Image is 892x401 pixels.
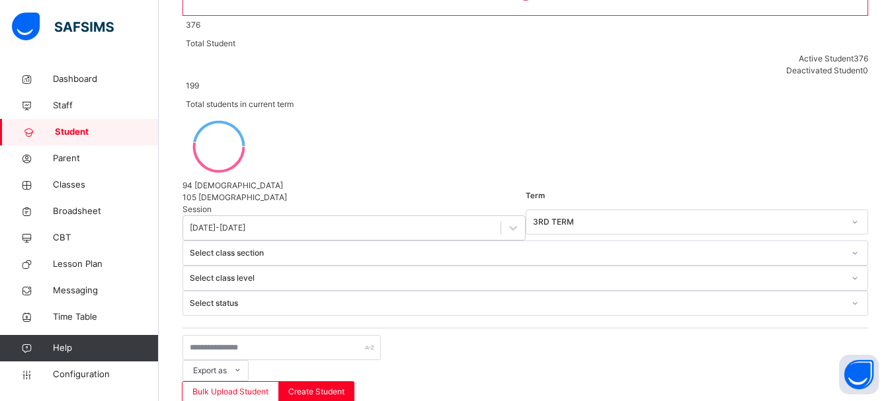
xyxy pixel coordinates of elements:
span: Student [55,126,159,139]
div: Select class section [190,247,844,259]
div: Total Student [182,34,868,53]
span: Parent [53,152,159,165]
span: Session [182,204,212,214]
span: 94 [182,180,192,190]
div: Select class level [190,272,844,284]
span: Dashboard [53,73,159,86]
img: safsims [12,13,114,40]
span: Total students in current term [186,98,865,110]
span: Active Student [799,54,854,63]
span: Staff [53,99,159,112]
span: Classes [53,178,159,192]
span: Term [526,190,545,201]
span: Export as [193,365,227,377]
button: Open asap [839,355,879,394]
div: Select status [190,297,844,309]
span: Configuration [53,368,158,381]
span: 199 [186,80,865,92]
span: Broadsheet [53,205,159,218]
span: Lesson Plan [53,258,159,271]
span: 376 [186,19,865,31]
span: [DEMOGRAPHIC_DATA] [194,180,283,190]
span: Bulk Upload Student [192,386,268,398]
span: [DEMOGRAPHIC_DATA] [198,192,287,202]
span: CBT [53,231,159,244]
div: 3RD TERM [533,216,844,228]
div: [DATE]-[DATE] [190,222,245,234]
span: Messaging [53,284,159,297]
span: 105 [182,192,196,202]
span: 0 [863,65,868,75]
span: Deactivated Student [786,65,863,75]
span: 376 [854,54,868,63]
span: Create Student [288,386,345,398]
span: Help [53,342,158,355]
span: Time Table [53,310,159,324]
